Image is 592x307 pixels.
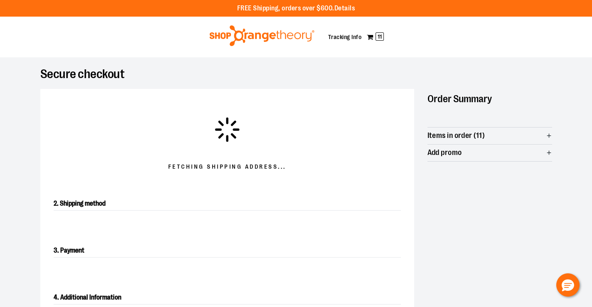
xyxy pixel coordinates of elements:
[54,244,401,258] h2: 3. Payment
[376,32,384,41] span: 11
[54,291,401,305] h2: 4. Additional Information
[328,34,362,40] a: Tracking Info
[427,145,552,161] button: Add promo
[427,132,485,140] span: Items in order (11)
[334,5,355,12] a: Details
[237,4,355,13] p: FREE Shipping, orders over $600.
[208,25,316,46] img: Shop Orangetheory
[427,89,552,109] h2: Order Summary
[54,197,401,211] h2: 2. Shipping method
[168,163,286,171] span: Fetching Shipping address...
[427,128,552,144] button: Items in order (11)
[556,273,580,297] button: Hello, have a question? Let’s chat.
[40,71,552,79] h1: Secure checkout
[427,149,462,157] span: Add promo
